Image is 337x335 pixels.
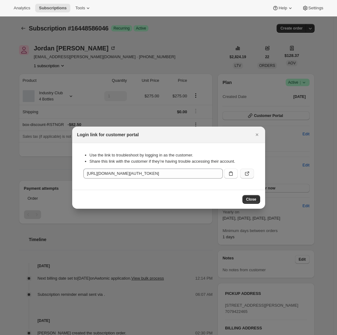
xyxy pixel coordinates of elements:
li: Share this link with the customer if they’re having trouble accessing their account. [90,158,254,165]
span: Close [246,197,256,202]
button: Close [242,195,260,204]
span: Subscriptions [39,6,67,11]
span: Analytics [14,6,30,11]
button: Tools [72,4,95,12]
li: Use the link to troubleshoot by logging in as the customer. [90,152,254,158]
button: Settings [298,4,327,12]
button: Close [253,130,261,139]
button: Subscriptions [35,4,70,12]
span: Tools [75,6,85,11]
span: Settings [308,6,323,11]
button: Help [269,4,297,12]
span: Help [278,6,287,11]
h2: Login link for customer portal [77,132,139,138]
button: Analytics [10,4,34,12]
